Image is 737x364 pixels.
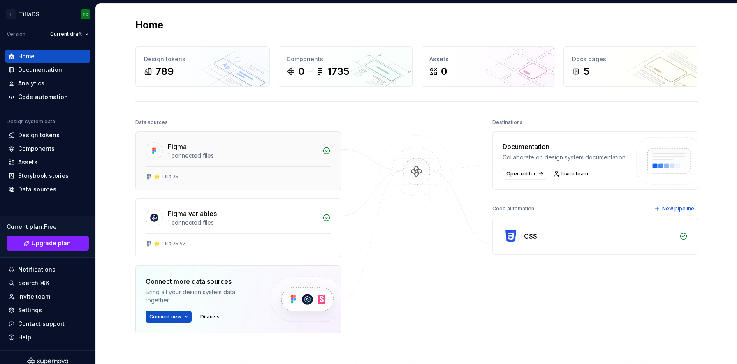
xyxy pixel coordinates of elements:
div: 1 connected files [168,152,318,160]
div: 0 [441,65,447,78]
div: 789 [155,65,174,78]
a: Analytics [5,77,90,90]
div: TillaDS [19,10,39,18]
div: Components [287,55,404,63]
div: Design tokens [144,55,261,63]
a: Design tokens [5,129,90,142]
a: Settings [5,304,90,317]
div: Design system data [7,118,55,125]
div: Code automation [492,203,534,214]
div: Contact support [18,320,65,328]
a: Assets [5,156,90,169]
div: Connect more data sources [146,276,257,286]
div: CSS [524,231,537,241]
span: New pipeline [662,205,694,212]
button: Help [5,331,90,344]
div: Figma [168,142,187,152]
a: Figma variables1 connected files⭐️ TillaDS v2 [135,198,341,257]
span: Upgrade plan [32,239,71,247]
button: New pipeline [652,203,698,214]
div: Assets [429,55,547,63]
a: Components01735 [278,46,413,87]
div: 5 [584,65,589,78]
a: Data sources [5,183,90,196]
a: Components [5,142,90,155]
a: Upgrade plan [7,236,89,251]
a: Invite team [551,168,592,180]
div: ⭐️ TillaDS v2 [154,240,185,247]
div: Invite team [18,293,50,301]
div: Data sources [18,185,56,194]
div: Design tokens [18,131,60,139]
button: Current draft [46,28,92,40]
a: Assets0 [421,46,555,87]
div: Collaborate on design system documentation. [503,153,627,161]
div: Documentation [18,66,62,74]
button: Search ⌘K [5,276,90,290]
a: Design tokens789 [135,46,270,87]
div: Analytics [18,79,44,88]
div: Home [18,52,35,60]
div: Notifications [18,265,56,274]
div: Code automation [18,93,68,101]
button: TTillaDSTD [2,5,94,23]
span: Dismiss [200,313,220,320]
a: Invite team [5,290,90,303]
div: Figma variables [168,209,217,219]
button: Dismiss [197,311,223,323]
div: Documentation [503,142,627,152]
div: 1 connected files [168,219,318,227]
div: 0 [298,65,304,78]
div: Destinations [492,117,523,128]
button: Contact support [5,317,90,330]
div: Data sources [135,117,168,128]
div: Assets [18,158,37,166]
button: Notifications [5,263,90,276]
div: ⭐️ TillaDS [154,173,178,180]
a: Code automation [5,90,90,104]
a: Open editor [503,168,546,180]
div: Current plan : Free [7,223,89,231]
span: Current draft [50,31,82,37]
div: 1735 [327,65,349,78]
div: TD [82,11,89,18]
div: Search ⌘K [18,279,49,287]
a: Figma1 connected files⭐️ TillaDS [135,131,341,190]
span: Open editor [506,170,536,177]
span: Invite team [561,170,588,177]
div: Docs pages [572,55,689,63]
div: T [6,9,16,19]
div: Storybook stories [18,172,69,180]
div: Settings [18,306,42,314]
div: Help [18,333,31,341]
h2: Home [135,18,163,32]
a: Home [5,50,90,63]
a: Documentation [5,63,90,76]
div: Bring all your design system data together. [146,288,257,304]
a: Docs pages5 [563,46,698,87]
span: Connect new [149,313,181,320]
a: Storybook stories [5,169,90,182]
button: Connect new [146,311,192,323]
div: Version [7,31,25,37]
div: Components [18,145,55,153]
